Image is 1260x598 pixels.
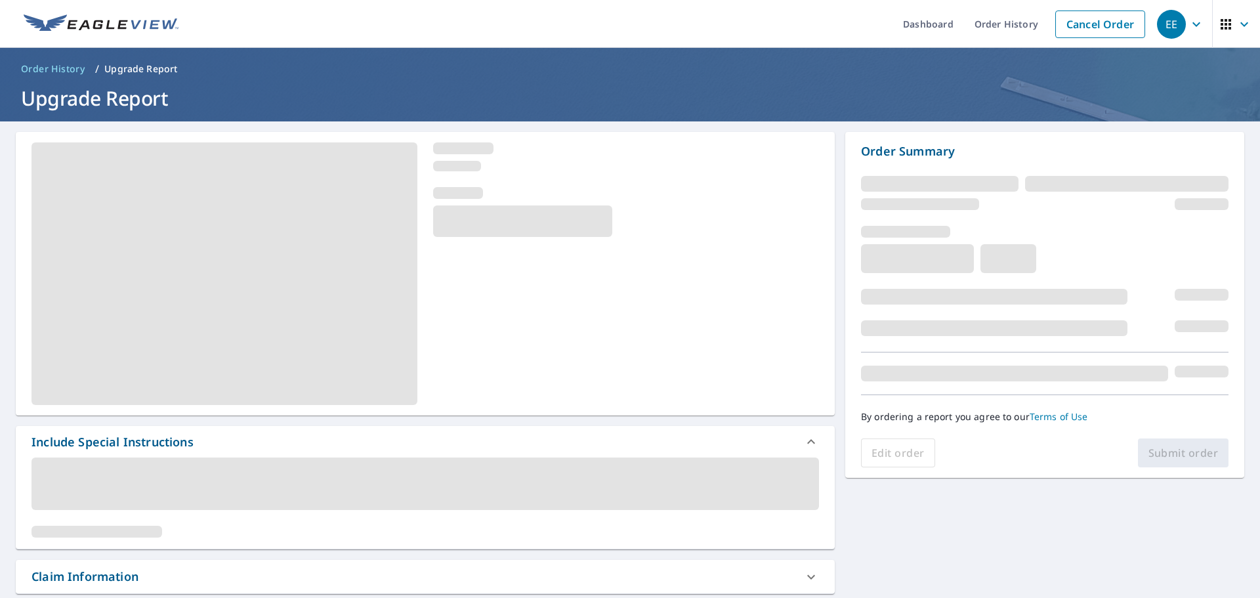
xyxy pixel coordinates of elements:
[104,62,177,75] p: Upgrade Report
[16,560,835,593] div: Claim Information
[1055,11,1145,38] a: Cancel Order
[24,14,178,34] img: EV Logo
[1030,410,1088,423] a: Terms of Use
[95,61,99,77] li: /
[16,426,835,458] div: Include Special Instructions
[31,433,194,451] div: Include Special Instructions
[16,58,1244,79] nav: breadcrumb
[1157,10,1186,39] div: EE
[16,58,90,79] a: Order History
[861,411,1228,423] p: By ordering a report you agree to our
[21,62,85,75] span: Order History
[31,568,138,586] div: Claim Information
[861,142,1228,160] p: Order Summary
[16,85,1244,112] h1: Upgrade Report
